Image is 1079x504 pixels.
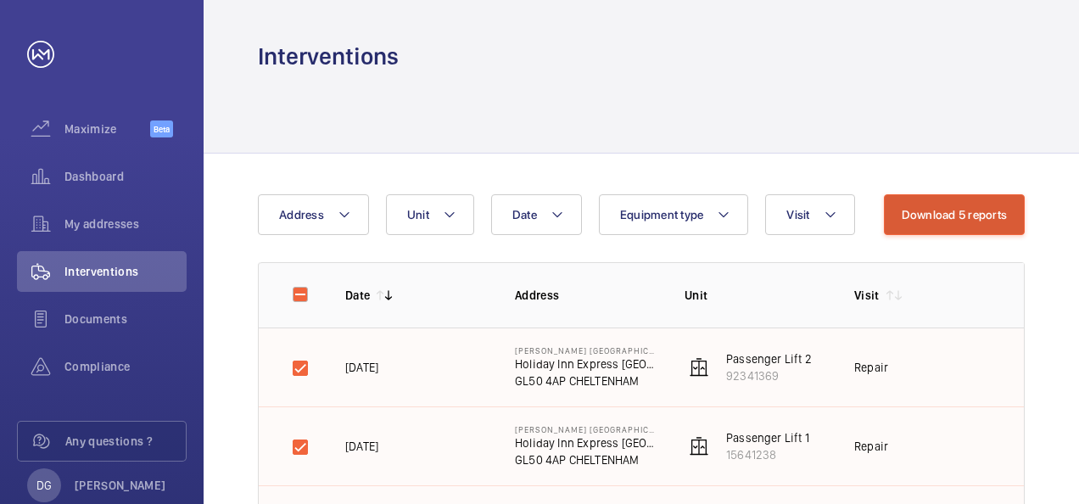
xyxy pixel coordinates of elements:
img: elevator.svg [689,357,709,378]
p: [DATE] [345,359,378,376]
span: Visit [786,208,809,221]
button: Unit [386,194,474,235]
p: Visit [854,287,880,304]
p: GL50 4AP CHELTENHAM [515,451,657,468]
p: 92341369 [726,367,812,384]
span: Beta [150,120,173,137]
span: Interventions [64,263,187,280]
div: Repair [854,438,888,455]
span: Date [512,208,537,221]
p: DG [36,477,52,494]
p: [PERSON_NAME] [GEOGRAPHIC_DATA] [515,345,657,356]
p: Address [515,287,657,304]
button: Date [491,194,582,235]
span: Unit [407,208,429,221]
p: [PERSON_NAME] [75,477,166,494]
p: [PERSON_NAME] [GEOGRAPHIC_DATA] [515,424,657,434]
p: Holiday Inn Express [GEOGRAPHIC_DATA], an [GEOGRAPHIC_DATA] [515,434,657,451]
p: Date [345,287,370,304]
span: Equipment type [620,208,704,221]
p: Unit [685,287,827,304]
button: Equipment type [599,194,749,235]
span: Any questions ? [65,433,186,450]
span: Compliance [64,358,187,375]
p: GL50 4AP CHELTENHAM [515,372,657,389]
p: [DATE] [345,438,378,455]
span: My addresses [64,216,187,232]
button: Visit [765,194,854,235]
p: Passenger Lift 2 [726,350,812,367]
button: Address [258,194,369,235]
h1: Interventions [258,41,399,72]
p: Holiday Inn Express [GEOGRAPHIC_DATA], an [GEOGRAPHIC_DATA] [515,356,657,372]
p: Passenger Lift 1 [726,429,809,446]
span: Maximize [64,120,150,137]
span: Documents [64,311,187,328]
button: Download 5 reports [884,194,1026,235]
span: Address [279,208,324,221]
span: Dashboard [64,168,187,185]
div: Repair [854,359,888,376]
p: 15641238 [726,446,809,463]
img: elevator.svg [689,436,709,456]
